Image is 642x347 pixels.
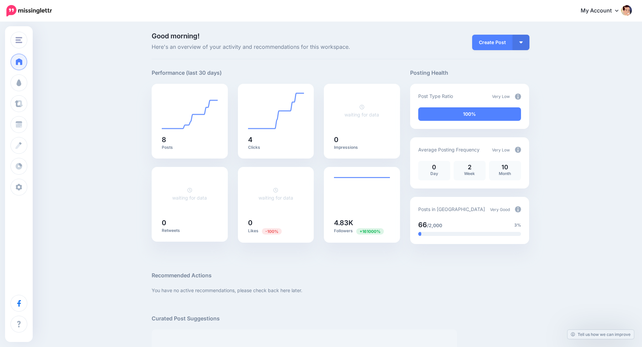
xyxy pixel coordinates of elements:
[492,164,518,170] p: 10
[152,286,529,294] p: You have no active recommendations, please check back here later.
[464,171,475,176] span: Week
[162,145,218,150] p: Posts
[152,271,529,280] h5: Recommended Actions
[430,171,438,176] span: Day
[334,145,390,150] p: Impressions
[172,187,207,201] a: waiting for data
[457,164,482,170] p: 2
[162,219,218,226] h5: 0
[152,43,400,51] span: Here's an overview of your activity and recommendations for this workspace.
[248,219,304,226] h5: 0
[262,228,282,235] span: Previous period: 1
[418,205,485,213] p: Posts in [GEOGRAPHIC_DATA]
[16,37,22,43] img: menu.png
[248,145,304,150] p: Clicks
[514,222,521,229] span: 3%
[418,92,453,100] p: Post Type Ratio
[492,147,510,152] span: Very Low
[568,330,634,339] a: Tell us how we can improve
[162,228,218,233] p: Retweets
[499,171,511,176] span: Month
[418,232,421,236] div: 3% of your posts in the last 30 days have been from Drip Campaigns
[472,35,513,50] a: Create Post
[515,147,521,153] img: info-circle-grey.png
[334,136,390,143] h5: 0
[248,136,304,143] h5: 4
[418,221,427,229] span: 66
[574,3,632,19] a: My Account
[410,69,529,77] h5: Posting Health
[490,207,510,212] span: Very Good
[152,69,222,77] h5: Performance (last 30 days)
[344,104,379,117] a: waiting for data
[519,41,523,43] img: arrow-down-white.png
[162,136,218,143] h5: 8
[492,94,510,99] span: Very Low
[6,5,52,16] img: Missinglettr
[152,314,529,323] h5: Curated Post Suggestions
[515,206,521,212] img: info-circle-grey.png
[258,187,293,201] a: waiting for data
[334,228,390,234] p: Followers
[334,219,390,226] h5: 4.83K
[152,32,200,40] span: Good morning!
[427,222,442,228] span: /2,000
[418,107,521,121] div: 100% of your posts in the last 30 days have been from Drip Campaigns
[418,146,480,153] p: Average Posting Frequency
[248,228,304,234] p: Likes
[356,228,384,235] span: Previous period: 3
[422,164,447,170] p: 0
[515,94,521,100] img: info-circle-grey.png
